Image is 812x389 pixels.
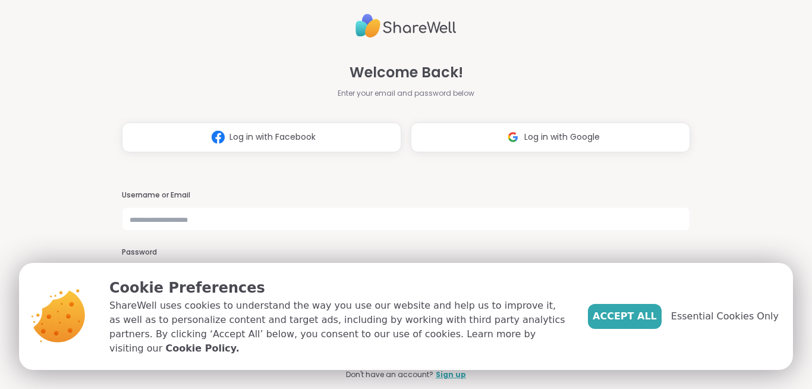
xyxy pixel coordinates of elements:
button: Log in with Google [411,123,690,152]
span: Enter your email and password below [338,88,474,99]
span: Log in with Google [524,131,600,143]
span: Accept All [593,309,657,324]
h3: Password [122,247,690,258]
span: Welcome Back! [350,62,463,83]
a: Cookie Policy. [165,341,239,356]
span: Log in with Facebook [229,131,316,143]
img: ShareWell Logomark [502,126,524,148]
button: Accept All [588,304,662,329]
a: Sign up [436,369,466,380]
button: Log in with Facebook [122,123,401,152]
span: Don't have an account? [346,369,433,380]
img: ShareWell Logomark [207,126,229,148]
p: ShareWell uses cookies to understand the way you use our website and help us to improve it, as we... [109,299,569,356]
p: Cookie Preferences [109,277,569,299]
span: Essential Cookies Only [671,309,779,324]
img: ShareWell Logo [355,9,457,43]
h3: Username or Email [122,190,690,200]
